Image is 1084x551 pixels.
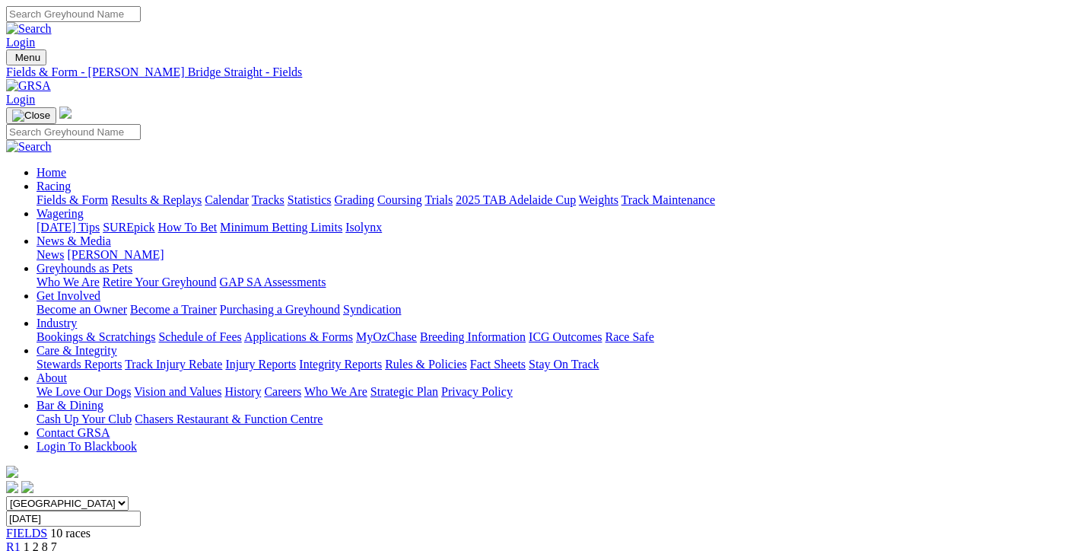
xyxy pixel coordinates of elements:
a: Home [37,166,66,179]
a: Care & Integrity [37,344,117,357]
span: 10 races [50,527,91,540]
a: Purchasing a Greyhound [220,303,340,316]
a: News [37,248,64,261]
a: News & Media [37,234,111,247]
img: facebook.svg [6,481,18,493]
a: Fields & Form [37,193,108,206]
a: Cash Up Your Club [37,412,132,425]
a: About [37,371,67,384]
a: Applications & Forms [244,330,353,343]
a: Rules & Policies [385,358,467,371]
a: Trials [424,193,453,206]
div: Racing [37,193,1078,207]
a: Statistics [288,193,332,206]
a: Injury Reports [225,358,296,371]
a: How To Bet [158,221,218,234]
a: Who We Are [304,385,367,398]
a: Become a Trainer [130,303,217,316]
img: Search [6,140,52,154]
img: logo-grsa-white.png [6,466,18,478]
a: 2025 TAB Adelaide Cup [456,193,576,206]
a: Breeding Information [420,330,526,343]
a: History [224,385,261,398]
a: Stewards Reports [37,358,122,371]
a: Weights [579,193,618,206]
div: Get Involved [37,303,1078,317]
a: Bar & Dining [37,399,103,412]
a: Schedule of Fees [158,330,241,343]
button: Toggle navigation [6,107,56,124]
input: Select date [6,511,141,527]
a: Calendar [205,193,249,206]
a: Syndication [343,303,401,316]
div: About [37,385,1078,399]
input: Search [6,124,141,140]
a: Coursing [377,193,422,206]
div: Care & Integrity [37,358,1078,371]
a: Industry [37,317,77,330]
a: Careers [264,385,301,398]
a: Integrity Reports [299,358,382,371]
a: Track Maintenance [621,193,715,206]
a: Who We Are [37,275,100,288]
a: Racing [37,180,71,193]
a: Strategic Plan [370,385,438,398]
a: Privacy Policy [441,385,513,398]
a: Isolynx [345,221,382,234]
a: Race Safe [605,330,653,343]
span: Menu [15,52,40,63]
div: Wagering [37,221,1078,234]
div: Industry [37,330,1078,344]
a: Chasers Restaurant & Function Centre [135,412,323,425]
a: Stay On Track [529,358,599,371]
img: logo-grsa-white.png [59,107,72,119]
a: Bookings & Scratchings [37,330,155,343]
img: Close [12,110,50,122]
a: Greyhounds as Pets [37,262,132,275]
a: Contact GRSA [37,426,110,439]
a: Fields & Form - [PERSON_NAME] Bridge Straight - Fields [6,65,1078,79]
a: Track Injury Rebate [125,358,222,371]
a: [PERSON_NAME] [67,248,164,261]
a: Grading [335,193,374,206]
div: Bar & Dining [37,412,1078,426]
img: twitter.svg [21,481,33,493]
a: Tracks [252,193,285,206]
a: [DATE] Tips [37,221,100,234]
a: Fact Sheets [470,358,526,371]
a: Login To Blackbook [37,440,137,453]
a: Results & Replays [111,193,202,206]
button: Toggle navigation [6,49,46,65]
a: Get Involved [37,289,100,302]
div: News & Media [37,248,1078,262]
a: Minimum Betting Limits [220,221,342,234]
a: FIELDS [6,527,47,540]
img: GRSA [6,79,51,93]
img: Search [6,22,52,36]
a: MyOzChase [356,330,417,343]
a: ICG Outcomes [529,330,602,343]
a: GAP SA Assessments [220,275,326,288]
a: Login [6,93,35,106]
a: Wagering [37,207,84,220]
a: SUREpick [103,221,154,234]
div: Greyhounds as Pets [37,275,1078,289]
a: Login [6,36,35,49]
a: Retire Your Greyhound [103,275,217,288]
input: Search [6,6,141,22]
a: We Love Our Dogs [37,385,131,398]
a: Vision and Values [134,385,221,398]
a: Become an Owner [37,303,127,316]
